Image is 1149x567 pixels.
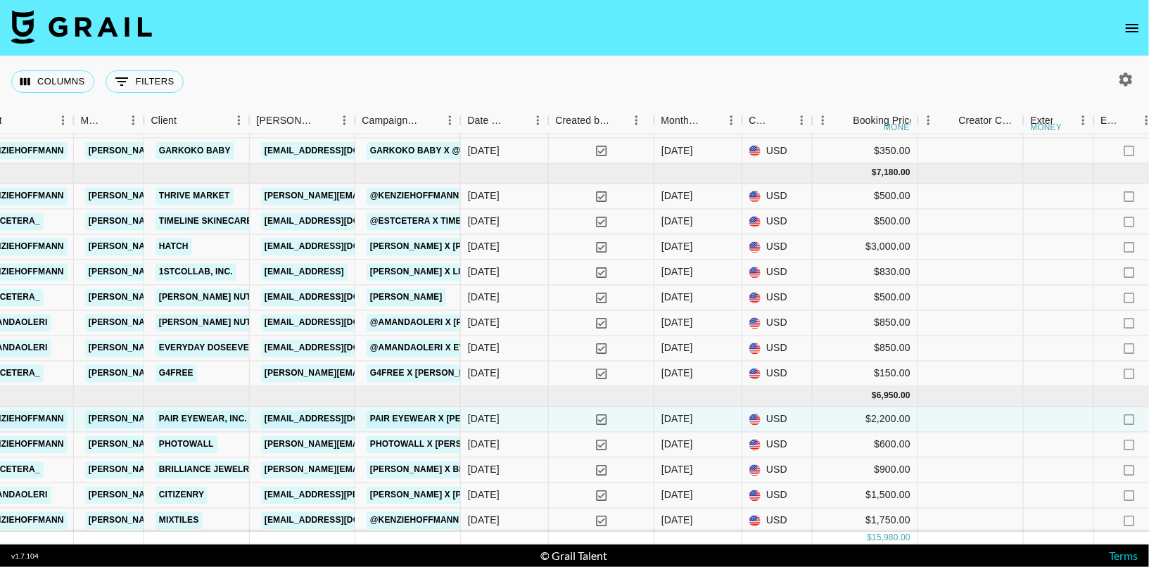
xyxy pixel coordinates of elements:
[813,336,918,362] div: $850.00
[261,461,563,479] a: [PERSON_NAME][EMAIL_ADDRESS][PERSON_NAME][DOMAIN_NAME]
[742,483,813,509] div: USD
[661,291,693,305] div: Sep '25
[877,167,910,179] div: 7,180.00
[661,240,693,254] div: Sep '25
[877,390,910,402] div: 6,950.00
[11,70,94,93] button: Select columns
[155,487,208,504] a: Citizenry
[11,552,39,561] div: v 1.7.104
[468,463,500,477] div: 8/13/2025
[367,289,446,307] a: [PERSON_NAME]
[367,213,532,231] a: @estcetera x Timeline Skincare
[367,411,522,428] a: Pair Eyewear x [PERSON_NAME]
[813,235,918,260] div: $3,000.00
[261,289,419,307] a: [EMAIL_ADDRESS][DOMAIN_NAME]
[85,487,387,504] a: [PERSON_NAME][EMAIL_ADDRESS][PERSON_NAME][DOMAIN_NAME]
[853,107,915,134] div: Booking Price
[468,316,500,330] div: 8/25/2025
[256,107,314,134] div: [PERSON_NAME]
[155,238,192,256] a: Hatch
[742,210,813,235] div: USD
[742,260,813,286] div: USD
[367,117,523,134] a: Bambaw Cozy x @amandaoleri
[813,210,918,235] div: $500.00
[155,213,256,231] a: Timeline Skinecare
[654,107,742,134] div: Month Due
[555,107,610,134] div: Created by Grail Team
[85,512,387,530] a: [PERSON_NAME][EMAIL_ADDRESS][PERSON_NAME][DOMAIN_NAME]
[661,107,701,134] div: Month Due
[813,286,918,311] div: $500.00
[661,189,693,203] div: Sep '25
[468,438,500,452] div: 9/30/2025
[661,367,693,381] div: Sep '25
[155,314,284,332] a: [PERSON_NAME] Nutrition
[468,291,500,305] div: 8/29/2025
[261,436,490,454] a: [PERSON_NAME][EMAIL_ADDRESS][DOMAIN_NAME]
[155,188,234,205] a: Thrive Market
[467,107,507,134] div: Date Created
[661,438,693,452] div: Oct '25
[939,110,958,130] button: Sort
[1030,123,1062,132] div: money
[261,365,490,383] a: [PERSON_NAME][EMAIL_ADDRESS][DOMAIN_NAME]
[367,436,511,454] a: Photowall x [PERSON_NAME]
[155,142,234,160] a: Garkoko Baby
[661,144,693,158] div: Aug '25
[742,139,813,164] div: USD
[867,532,872,544] div: $
[85,213,387,231] a: [PERSON_NAME][EMAIL_ADDRESS][PERSON_NAME][DOMAIN_NAME]
[85,365,387,383] a: [PERSON_NAME][EMAIL_ADDRESS][PERSON_NAME][DOMAIN_NAME]
[610,110,630,130] button: Sort
[52,110,73,131] button: Menu
[468,215,500,229] div: 8/25/2025
[419,110,439,130] button: Sort
[813,433,918,458] div: $600.00
[507,110,527,130] button: Sort
[742,509,813,534] div: USD
[813,407,918,433] div: $2,200.00
[1120,110,1140,130] button: Sort
[11,10,152,44] img: Grail Talent
[367,188,505,205] a: @kenziehoffmann x Thrive
[261,188,563,205] a: [PERSON_NAME][EMAIL_ADDRESS][PERSON_NAME][DOMAIN_NAME]
[742,433,813,458] div: USD
[548,107,654,134] div: Created by Grail Team
[85,340,387,357] a: [PERSON_NAME][EMAIL_ADDRESS][PERSON_NAME][DOMAIN_NAME]
[367,512,513,530] a: @kenziehoffmann x MixTiles
[355,107,460,134] div: Campaign (Type)
[742,311,813,336] div: USD
[742,107,812,134] div: Currency
[771,110,791,130] button: Sort
[1109,549,1138,562] a: Terms
[813,311,918,336] div: $850.00
[460,107,548,134] div: Date Created
[1072,110,1093,131] button: Menu
[720,110,742,131] button: Menu
[791,110,812,131] button: Menu
[1100,107,1120,134] div: Expenses: Remove Commission?
[362,107,419,134] div: Campaign (Type)
[85,314,387,332] a: [PERSON_NAME][EMAIL_ADDRESS][PERSON_NAME][DOMAIN_NAME]
[1053,110,1072,130] button: Sort
[155,289,284,307] a: [PERSON_NAME] Nutrition
[144,107,249,134] div: Client
[540,549,607,563] div: © Grail Talent
[468,412,500,426] div: 9/8/2025
[85,461,387,479] a: [PERSON_NAME][EMAIL_ADDRESS][PERSON_NAME][DOMAIN_NAME]
[367,487,528,504] a: [PERSON_NAME] x [PERSON_NAME]
[439,110,460,131] button: Menu
[106,70,184,93] button: Show filters
[122,110,144,131] button: Menu
[367,461,509,479] a: [PERSON_NAME] x Brilliance
[314,110,334,130] button: Sort
[228,110,249,131] button: Menu
[177,110,196,130] button: Sort
[85,238,387,256] a: [PERSON_NAME][EMAIL_ADDRESS][PERSON_NAME][DOMAIN_NAME]
[261,264,348,281] a: [EMAIL_ADDRESS]
[701,110,720,130] button: Sort
[468,144,500,158] div: 8/11/2025
[367,340,530,357] a: @amandaoleri x Everyday Dose
[367,238,528,256] a: [PERSON_NAME] x [PERSON_NAME]
[155,461,258,479] a: Brilliance Jewelry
